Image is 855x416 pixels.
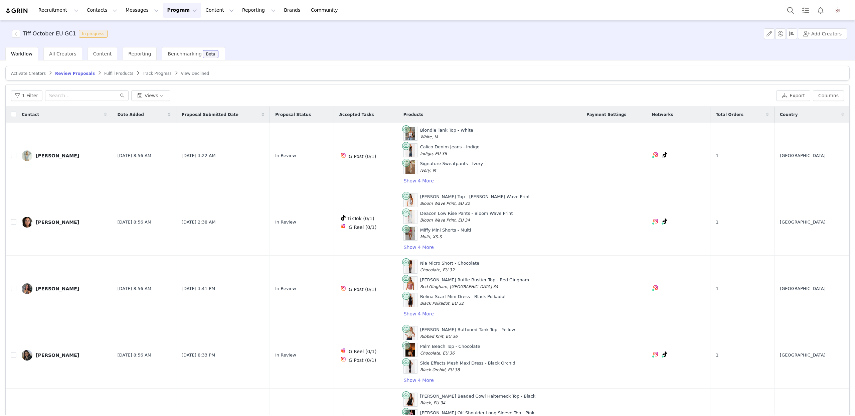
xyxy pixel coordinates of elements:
span: Reporting [128,51,151,56]
a: [PERSON_NAME] [22,350,107,361]
div: Nia Micro Short - Chocolate [420,260,479,273]
h3: Tiff October EU GC1 [23,30,76,38]
div: Side Effects Mesh Maxi Dress - Black Orchid [420,360,515,373]
img: Product Image [405,144,415,157]
div: Beta [206,52,215,56]
span: [GEOGRAPHIC_DATA] [780,285,826,292]
img: Product Image [405,193,415,207]
div: Blondie Tank Top - White [420,127,473,140]
a: Tasks [798,3,813,18]
img: instagram.svg [653,352,658,357]
button: Contacts [83,3,121,18]
button: Show 4 More [403,376,434,384]
input: Search... [45,90,129,101]
button: Views [131,90,170,101]
button: Recruitment [34,3,82,18]
img: Product Image [405,393,415,406]
span: White, M [420,135,438,139]
img: Product Image [405,127,415,140]
img: Product Image [405,210,415,224]
span: Bloom Wave Print, EU 34 [420,218,470,223]
img: 0c0d7997-41c1-412c-8e61-1ff3a1e155a9.jpg [22,350,32,361]
a: [PERSON_NAME] [22,283,107,294]
span: [DATE] 2:38 AM [182,219,216,226]
img: Product Image [405,343,415,357]
img: Product Image [405,326,415,340]
span: Content [93,51,112,56]
span: Red Gingham, [GEOGRAPHIC_DATA] 34 [420,284,498,289]
div: Palm Beach Top - Chocolate [420,343,480,356]
button: Profile [828,5,850,16]
span: Fulfill Products [104,71,133,76]
span: TikTok (0/1) [347,216,374,221]
span: IG Post (0/1) [347,287,376,292]
div: Signature Sweatpants - Ivory [420,160,483,173]
div: Belina Scarf Mini Dress - Black Polkadot [420,293,506,306]
img: instagram.svg [653,285,658,290]
img: Product Image [405,360,415,373]
button: 1 Filter [11,90,42,101]
span: All Creators [49,51,76,56]
span: IG Reel (0/1) [347,225,377,230]
span: Chocolate, EU 36 [420,351,455,356]
span: Country [780,112,798,118]
img: instagram.svg [341,153,346,158]
span: Networks [652,112,673,118]
span: View Declined [181,71,209,76]
span: In Review [275,219,296,226]
img: instagram.svg [653,219,658,224]
span: Total Orders [716,112,743,118]
span: In Review [275,152,296,159]
div: Miffy Mini Shorts - Multi [420,227,471,240]
button: Reporting [238,3,280,18]
span: Indigo, EU 36 [420,151,447,156]
span: Proposal Submitted Date [182,112,238,118]
img: Product Image [405,277,415,290]
span: [GEOGRAPHIC_DATA] [780,352,826,359]
span: Chocolate, EU 32 [420,268,455,272]
span: In progress [79,30,108,38]
a: [PERSON_NAME] [22,217,107,228]
div: Deacon Low Rise Pants - Bloom Wave Print [420,210,513,223]
img: Product Image [405,160,415,174]
button: Export [776,90,810,101]
img: instagram.svg [341,286,346,291]
span: [DATE] 8:56 AM [118,152,152,159]
button: Notifications [813,3,828,18]
img: instagram-reels.svg [341,224,346,229]
span: Ribbed Knit, EU 36 [420,334,458,339]
button: Show 4 More [403,310,434,318]
div: [PERSON_NAME] [36,220,79,225]
span: [DATE] 8:56 AM [118,219,152,226]
img: grin logo [5,8,29,14]
span: Activate Creators [11,71,46,76]
img: e033dcdf-a81b-45e2-a078-f04b4d37f6ad.jpg [22,217,32,228]
span: Review Proposals [55,71,95,76]
div: [PERSON_NAME] [36,153,79,158]
button: Messages [122,3,163,18]
button: Show 4 More [403,243,434,251]
span: [object Object] [12,30,110,38]
span: [GEOGRAPHIC_DATA] [780,152,826,159]
span: [DATE] 3:41 PM [182,285,215,292]
div: [PERSON_NAME] [36,353,79,358]
span: [DATE] 8:56 AM [118,352,152,359]
button: Show 4 More [403,177,434,185]
span: IG Post (0/1) [347,358,376,363]
span: Workflow [11,51,32,56]
i: icon: search [120,93,125,98]
span: 1 [716,352,718,359]
span: Black, EU 34 [420,401,446,405]
a: [PERSON_NAME] [22,150,107,161]
span: [DATE] 3:22 AM [182,152,216,159]
span: 1 [716,285,718,292]
span: IG Reel (0/1) [347,349,377,354]
span: 1 [716,152,718,159]
img: bf0dfcac-79dc-4025-b99b-c404a9313236.png [832,5,843,16]
span: Date Added [118,112,144,118]
span: Contact [22,112,39,118]
img: instagram-reels.svg [341,348,346,353]
img: instagram.svg [653,152,658,157]
img: Product Image [405,227,415,240]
